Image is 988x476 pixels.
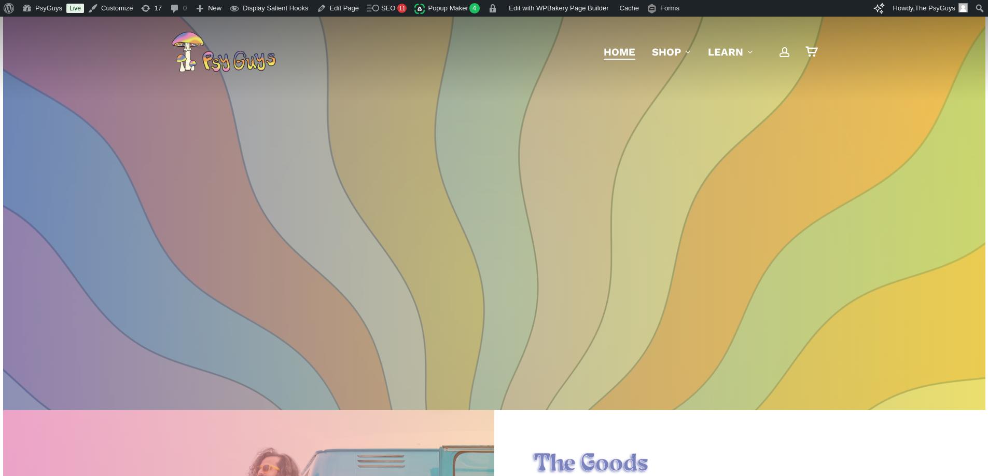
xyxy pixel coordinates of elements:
img: Avatar photo [958,3,968,12]
img: PsyGuys [171,31,276,73]
a: Home [604,45,635,59]
span: Home [604,46,635,58]
span: The PsyGuys [915,4,955,12]
nav: Main Menu [595,17,817,87]
a: Shop [652,45,691,59]
a: Learn [708,45,754,59]
span: Shop [652,46,681,58]
a: Live [66,4,84,13]
span: Learn [708,46,743,58]
div: 11 [397,4,407,13]
span: 4 [469,3,480,13]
